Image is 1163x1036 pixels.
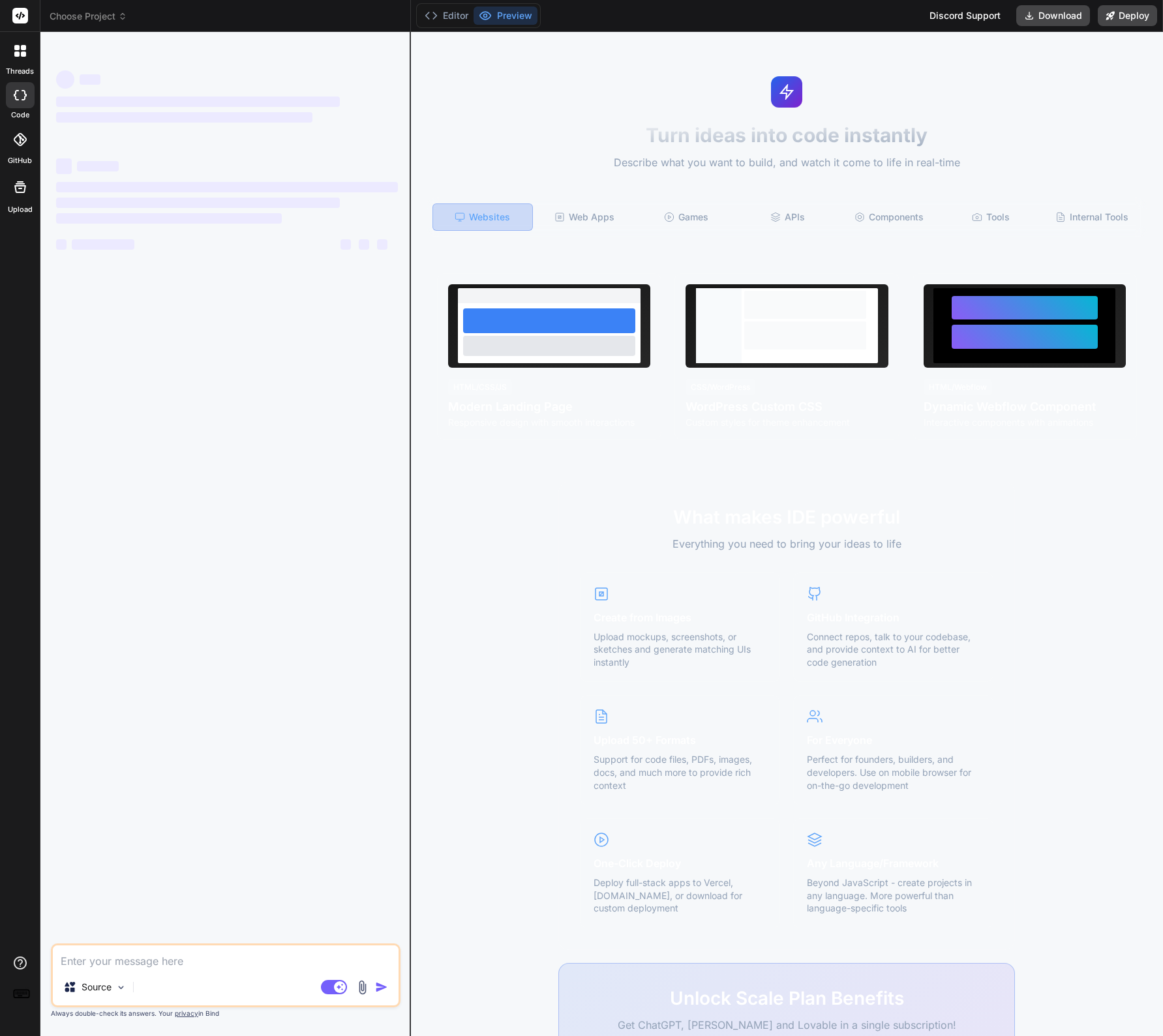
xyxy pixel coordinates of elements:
[56,158,72,174] span: ‌
[807,876,980,915] p: Beyond JavaScript - create projects in any language. More powerful than language-specific tools
[474,7,537,25] button: Preview
[580,1017,993,1033] p: Get ChatGPT, [PERSON_NAME] and Lovable in a single subscription!
[359,239,369,250] span: ‌
[448,398,650,416] h4: Modern Landing Page
[536,203,635,231] div: Web Apps
[807,732,980,748] h4: For Everyone
[175,1009,198,1017] span: privacy
[807,610,980,625] h4: GitHub Integration
[594,732,766,748] h4: Upload 50+ Formats
[82,981,112,994] p: Source
[56,112,312,123] span: ‌
[924,398,1126,416] h4: Dynamic Webflow Component
[807,630,980,669] p: Connect repos, talk to your codebase, and provide context to AI for better code generation
[377,239,387,250] span: ‌
[686,398,888,416] h4: WordPress Custom CSS
[56,239,67,250] span: ‌
[6,66,34,77] label: threads
[594,610,766,625] h4: Create from Images
[1098,5,1157,26] button: Deploy
[77,161,119,171] span: ‌
[51,1007,400,1020] p: Always double-check its answers. Your in Bind
[637,203,736,231] div: Games
[340,239,351,250] span: ‌
[115,982,127,993] img: Pick Models
[594,855,766,871] h4: One-Click Deploy
[594,876,766,915] p: Deploy full-stack apps to Vercel, [DOMAIN_NAME], or download for custom deployment
[924,379,992,395] div: HTML/Webflow
[8,155,32,166] label: GitHub
[56,213,282,224] span: ‌
[448,379,512,395] div: HTML/CSS/JS
[448,416,650,429] p: Responsive design with smooth interactions
[11,110,29,121] label: code
[355,980,370,995] img: attachment
[738,203,838,231] div: APIs
[807,753,980,792] p: Perfect for founders, builders, and developers. Use on mobile browser for on-the-go development
[1016,5,1090,26] button: Download
[56,96,340,107] span: ‌
[580,984,993,1012] h2: Unlock Scale Plan Benefits
[80,74,100,85] span: ‌
[419,123,1155,147] h1: Turn ideas into code instantly
[580,536,993,552] p: Everything you need to bring your ideas to life
[56,198,340,208] span: ‌
[375,981,388,994] img: icon
[941,203,1040,231] div: Tools
[56,182,398,192] span: ‌
[594,630,766,669] p: Upload mockups, screenshots, or sketches and generate matching UIs instantly
[807,855,980,871] h4: Any Language/Framework
[72,239,134,250] span: ‌
[432,203,533,231] div: Websites
[924,416,1126,429] p: Interactive components with animations
[419,155,1155,171] p: Describe what you want to build, and watch it come to life in real-time
[8,204,33,215] label: Upload
[50,10,127,23] span: Choose Project
[56,70,74,89] span: ‌
[419,7,474,25] button: Editor
[686,379,755,395] div: CSS/WordPress
[839,203,939,231] div: Components
[580,503,993,531] h2: What makes IDE powerful
[922,5,1008,26] div: Discord Support
[686,416,888,429] p: Custom styles for theme enhancement
[1042,203,1141,231] div: Internal Tools
[594,753,766,792] p: Support for code files, PDFs, images, docs, and much more to provide rich context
